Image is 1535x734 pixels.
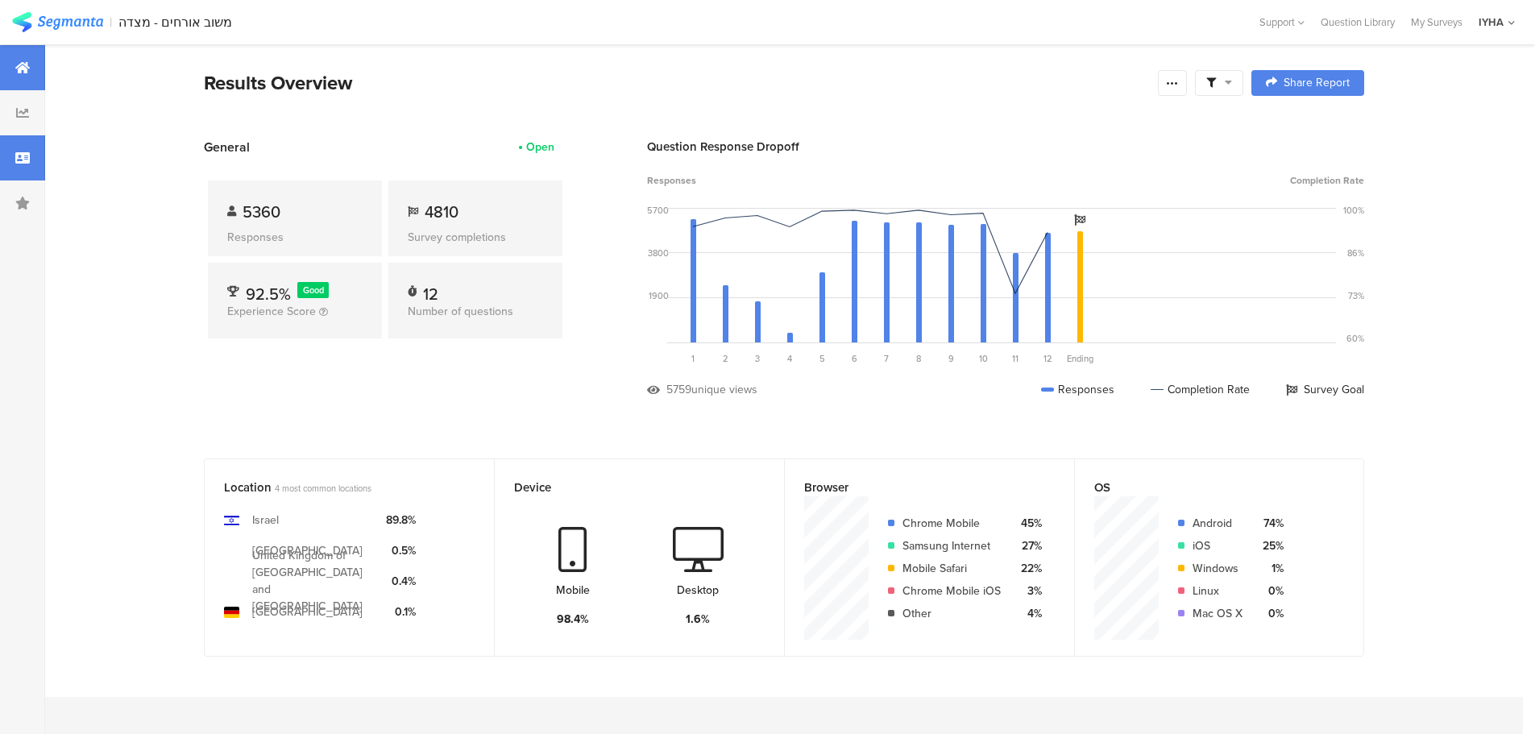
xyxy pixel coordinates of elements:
[252,603,363,620] div: [GEOGRAPHIC_DATA]
[1041,381,1114,398] div: Responses
[1255,605,1284,622] div: 0%
[723,352,728,365] span: 2
[666,381,691,398] div: 5759
[1012,352,1018,365] span: 11
[1343,204,1364,217] div: 100%
[1064,352,1096,365] div: Ending
[252,547,373,615] div: United Kingdom of [GEOGRAPHIC_DATA] and [GEOGRAPHIC_DATA]
[557,611,589,628] div: 98.4%
[408,303,513,320] span: Number of questions
[787,352,792,365] span: 4
[902,605,1001,622] div: Other
[902,537,1001,554] div: Samsung Internet
[246,282,291,306] span: 92.5%
[1074,214,1085,226] i: Survey Goal
[386,542,416,559] div: 0.5%
[852,352,857,365] span: 6
[649,289,669,302] div: 1900
[1346,332,1364,345] div: 60%
[110,13,112,31] div: |
[556,582,590,599] div: Mobile
[686,611,710,628] div: 1.6%
[303,284,324,297] span: Good
[1014,605,1042,622] div: 4%
[227,229,363,246] div: Responses
[1286,381,1364,398] div: Survey Goal
[1255,537,1284,554] div: 25%
[1313,15,1403,30] a: Question Library
[884,352,889,365] span: 7
[227,303,316,320] span: Experience Score
[514,479,738,496] div: Device
[243,200,280,224] span: 5360
[647,204,669,217] div: 5700
[204,68,1150,97] div: Results Overview
[1259,10,1305,35] div: Support
[1014,560,1042,577] div: 22%
[204,138,250,156] span: General
[1255,515,1284,532] div: 74%
[902,515,1001,532] div: Chrome Mobile
[252,512,279,529] div: Israel
[948,352,954,365] span: 9
[1479,15,1504,30] div: IYHA
[677,582,719,599] div: Desktop
[386,512,416,529] div: 89.8%
[423,282,438,298] div: 12
[275,482,371,495] span: 4 most common locations
[755,352,760,365] span: 3
[408,229,543,246] div: Survey completions
[647,138,1364,156] div: Question Response Dropoff
[1193,583,1243,599] div: Linux
[252,542,363,559] div: [GEOGRAPHIC_DATA]
[224,479,448,496] div: Location
[1014,515,1042,532] div: 45%
[1014,583,1042,599] div: 3%
[1193,560,1243,577] div: Windows
[1094,479,1317,496] div: OS
[819,352,825,365] span: 5
[1193,515,1243,532] div: Android
[1284,77,1350,89] span: Share Report
[386,603,416,620] div: 0.1%
[902,583,1001,599] div: Chrome Mobile iOS
[916,352,921,365] span: 8
[1043,352,1052,365] span: 12
[647,173,696,188] span: Responses
[1151,381,1250,398] div: Completion Rate
[526,139,554,156] div: Open
[425,200,458,224] span: 4810
[1193,537,1243,554] div: iOS
[12,12,103,32] img: segmanta logo
[118,15,232,30] div: משוב אורחים - מצדה
[979,352,988,365] span: 10
[902,560,1001,577] div: Mobile Safari
[1403,15,1471,30] a: My Surveys
[1255,560,1284,577] div: 1%
[1014,537,1042,554] div: 27%
[691,352,695,365] span: 1
[1193,605,1243,622] div: Mac OS X
[691,381,757,398] div: unique views
[1255,583,1284,599] div: 0%
[1348,289,1364,302] div: 73%
[648,247,669,259] div: 3800
[1290,173,1364,188] span: Completion Rate
[804,479,1028,496] div: Browser
[386,573,416,590] div: 0.4%
[1347,247,1364,259] div: 86%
